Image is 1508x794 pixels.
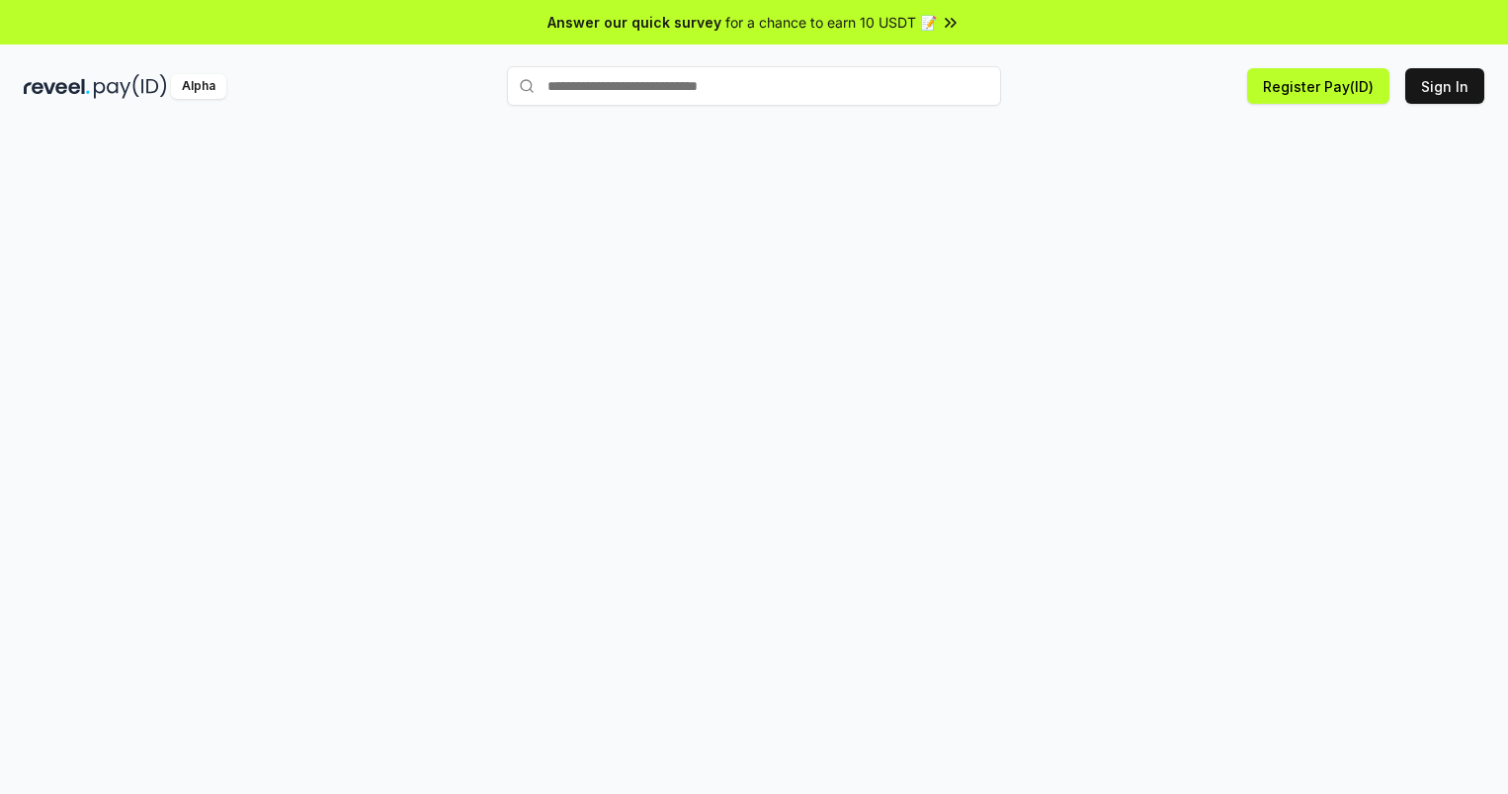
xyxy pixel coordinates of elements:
[1247,68,1389,104] button: Register Pay(ID)
[24,74,90,99] img: reveel_dark
[94,74,167,99] img: pay_id
[725,12,937,33] span: for a chance to earn 10 USDT 📝
[547,12,721,33] span: Answer our quick survey
[171,74,226,99] div: Alpha
[1405,68,1484,104] button: Sign In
